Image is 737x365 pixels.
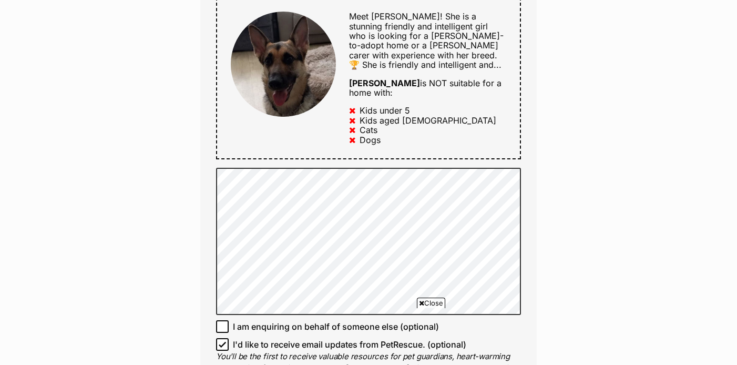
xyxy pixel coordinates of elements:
span: She is friendly and intelligent and... [362,59,501,70]
span: Close [417,298,445,308]
div: Cats [360,125,377,135]
div: Dogs [360,135,381,145]
div: Kids aged [DEMOGRAPHIC_DATA] [360,116,496,125]
strong: [PERSON_NAME] [349,78,420,88]
div: is NOT suitable for a home with: [349,78,506,98]
img: Cora [231,12,336,117]
iframe: Advertisement [177,312,560,360]
span: Meet [PERSON_NAME]! She is a stunning friendly and intelligent girl who is looking for a [PERSON_... [349,11,504,70]
div: Kids under 5 [360,106,410,115]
